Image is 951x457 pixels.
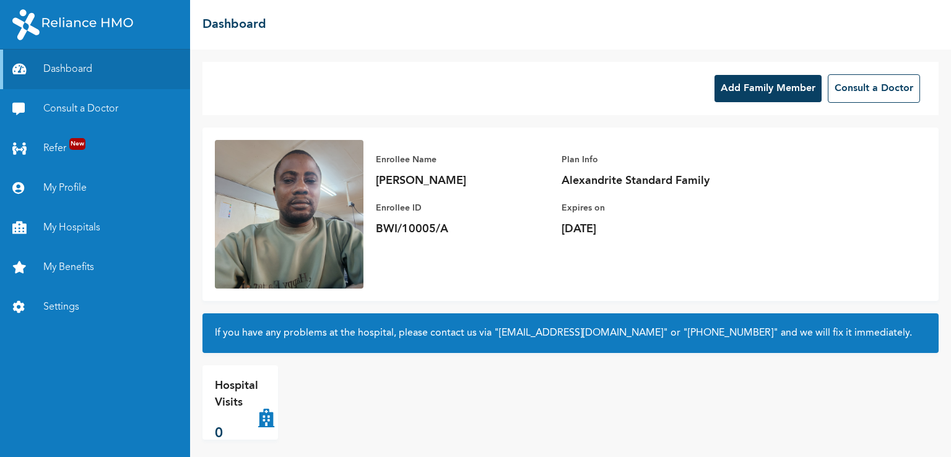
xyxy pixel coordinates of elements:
[562,173,735,188] p: Alexandrite Standard Family
[376,173,549,188] p: [PERSON_NAME]
[562,152,735,167] p: Plan Info
[215,378,258,411] p: Hospital Visits
[376,152,549,167] p: Enrollee Name
[376,201,549,215] p: Enrollee ID
[828,74,920,103] button: Consult a Doctor
[494,328,668,338] a: "[EMAIL_ADDRESS][DOMAIN_NAME]"
[12,9,133,40] img: RelianceHMO's Logo
[562,201,735,215] p: Expires on
[714,75,822,102] button: Add Family Member
[562,222,735,237] p: [DATE]
[683,328,778,338] a: "[PHONE_NUMBER]"
[215,424,258,444] p: 0
[202,15,266,34] h2: Dashboard
[376,222,549,237] p: BWI/10005/A
[215,326,926,341] h2: If you have any problems at the hospital, please contact us via or and we will fix it immediately.
[69,138,85,150] span: New
[215,140,363,289] img: Enrollee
